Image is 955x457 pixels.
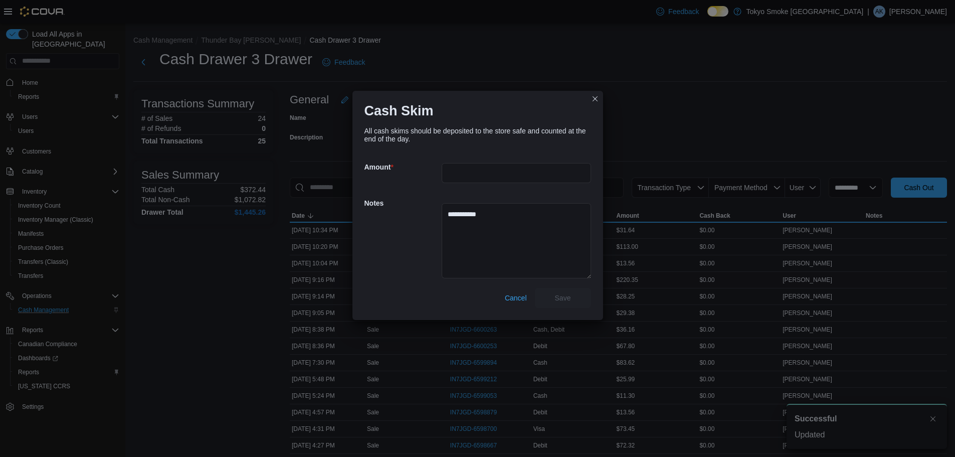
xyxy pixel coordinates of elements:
button: Save [535,288,591,308]
h5: Amount [364,157,440,177]
span: Cancel [505,293,527,303]
button: Closes this modal window [589,93,601,105]
div: All cash skims should be deposited to the store safe and counted at the end of the day. [364,127,591,143]
h5: Notes [364,193,440,213]
button: Cancel [501,288,531,308]
span: Save [555,293,571,303]
h1: Cash Skim [364,103,434,119]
